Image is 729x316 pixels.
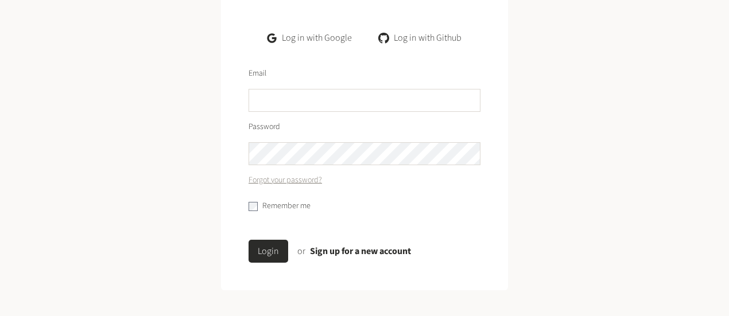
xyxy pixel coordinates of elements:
a: Log in with Github [370,26,471,49]
a: Sign up for a new account [310,245,411,258]
label: Email [249,68,266,80]
label: Password [249,121,280,133]
span: or [297,245,305,258]
a: Forgot your password? [249,174,322,186]
button: Login [249,240,288,263]
a: Log in with Google [258,26,361,49]
label: Remember me [262,200,311,212]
